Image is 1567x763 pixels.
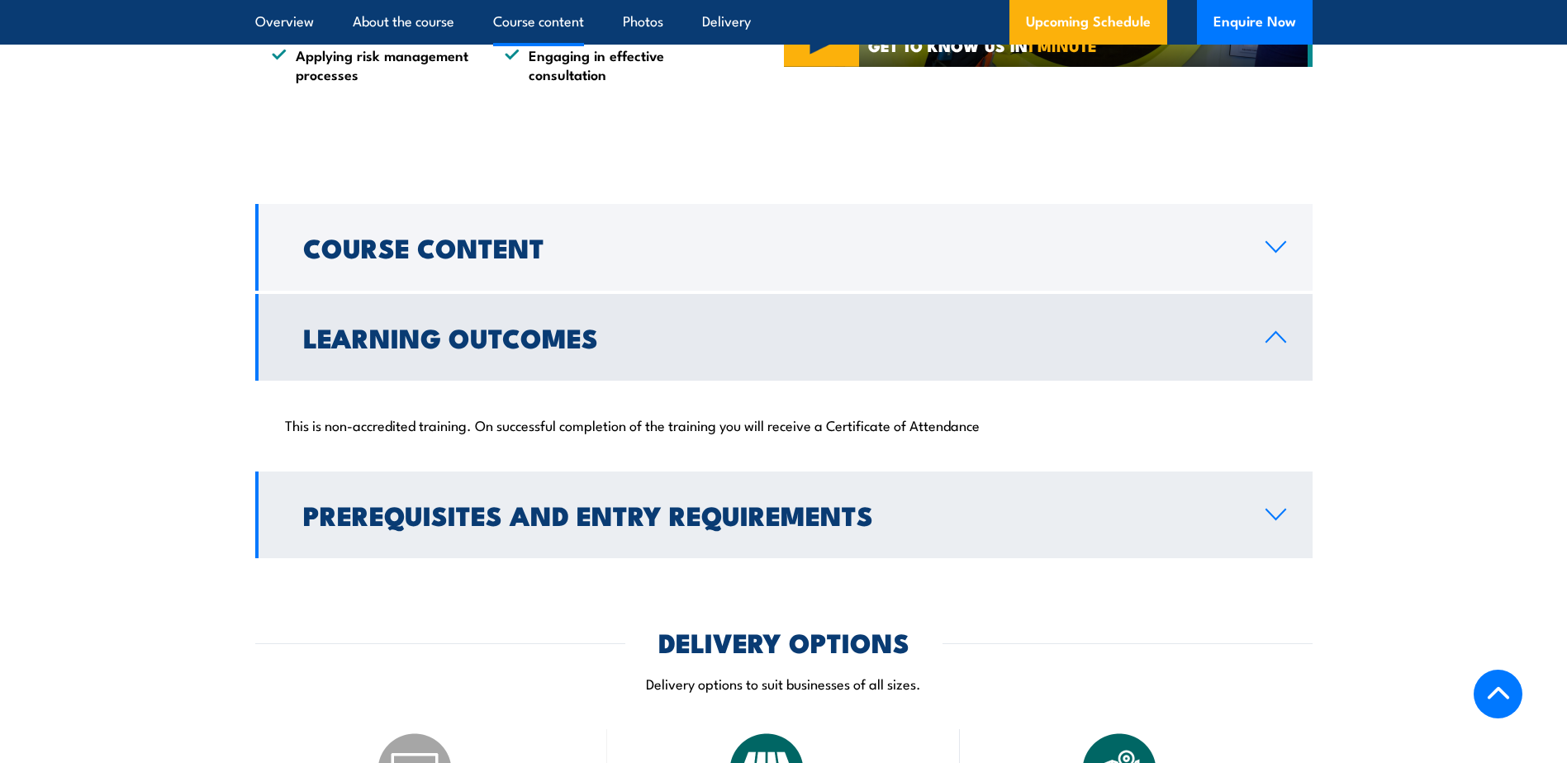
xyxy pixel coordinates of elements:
[868,38,1097,53] span: GET TO KNOW US IN
[255,294,1313,381] a: Learning Outcomes
[285,416,1283,433] p: This is non-accredited training. On successful completion of the training you will receive a Cert...
[658,630,909,653] h2: DELIVERY OPTIONS
[255,674,1313,693] p: Delivery options to suit businesses of all sizes.
[1028,33,1097,57] strong: 1 MINUTE
[505,45,708,84] li: Engaging in effective consultation
[303,235,1239,258] h2: Course Content
[255,472,1313,558] a: Prerequisites and Entry Requirements
[303,503,1239,526] h2: Prerequisites and Entry Requirements
[272,45,475,84] li: Applying risk management processes
[303,325,1239,348] h2: Learning Outcomes
[255,204,1313,291] a: Course Content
